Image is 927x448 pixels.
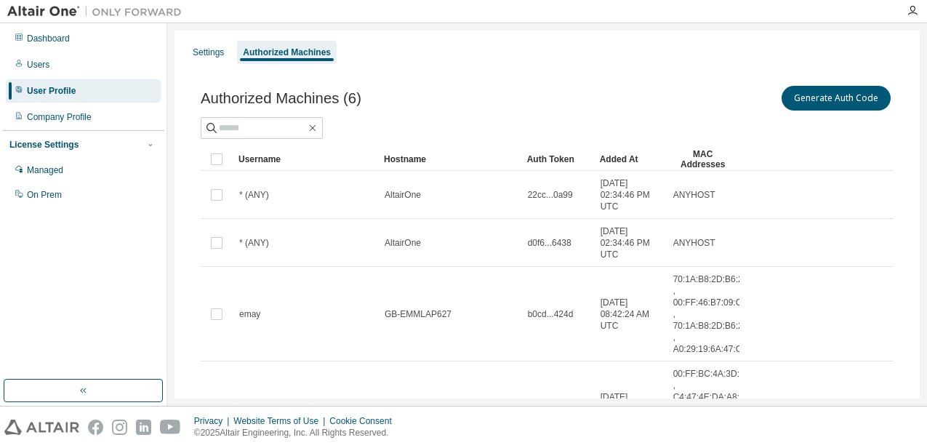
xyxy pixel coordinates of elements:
[233,415,329,427] div: Website Terms of Use
[160,420,181,435] img: youtube.svg
[384,148,515,171] div: Hostname
[136,420,151,435] img: linkedin.svg
[385,237,421,249] span: AltairOne
[194,415,233,427] div: Privacy
[27,59,49,71] div: Users
[27,85,76,97] div: User Profile
[88,420,103,435] img: facebook.svg
[27,111,92,123] div: Company Profile
[782,86,891,111] button: Generate Auth Code
[385,308,452,320] span: GB-EMMLAP627
[7,4,189,19] img: Altair One
[243,47,331,58] div: Authorized Machines
[27,189,62,201] div: On Prem
[601,225,660,260] span: [DATE] 02:34:46 PM UTC
[4,420,79,435] img: altair_logo.svg
[201,90,361,107] span: Authorized Machines (6)
[601,297,660,332] span: [DATE] 08:42:24 AM UTC
[673,148,734,171] div: MAC Addresses
[528,308,574,320] span: b0cd...424d
[601,177,660,212] span: [DATE] 02:34:46 PM UTC
[601,391,660,426] span: [DATE] 11:54:55 AM UTC
[9,139,79,151] div: License Settings
[194,427,401,439] p: © 2025 Altair Engineering, Inc. All Rights Reserved.
[27,164,63,176] div: Managed
[528,237,571,249] span: d0f6...6438
[239,308,260,320] span: emay
[239,189,269,201] span: * (ANY)
[673,189,715,201] span: ANYHOST
[528,189,573,201] span: 22cc...0a99
[193,47,224,58] div: Settings
[673,237,715,249] span: ANYHOST
[329,415,400,427] div: Cookie Consent
[673,273,748,355] span: 70:1A:B8:2D:B6:21 , 00:FF:46:B7:09:C8 , 70:1A:B8:2D:B6:25 , A0:29:19:6A:47:C7
[27,33,70,44] div: Dashboard
[527,148,588,171] div: Auth Token
[238,148,372,171] div: Username
[385,189,421,201] span: AltairOne
[239,237,269,249] span: * (ANY)
[112,420,127,435] img: instagram.svg
[600,148,661,171] div: Added At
